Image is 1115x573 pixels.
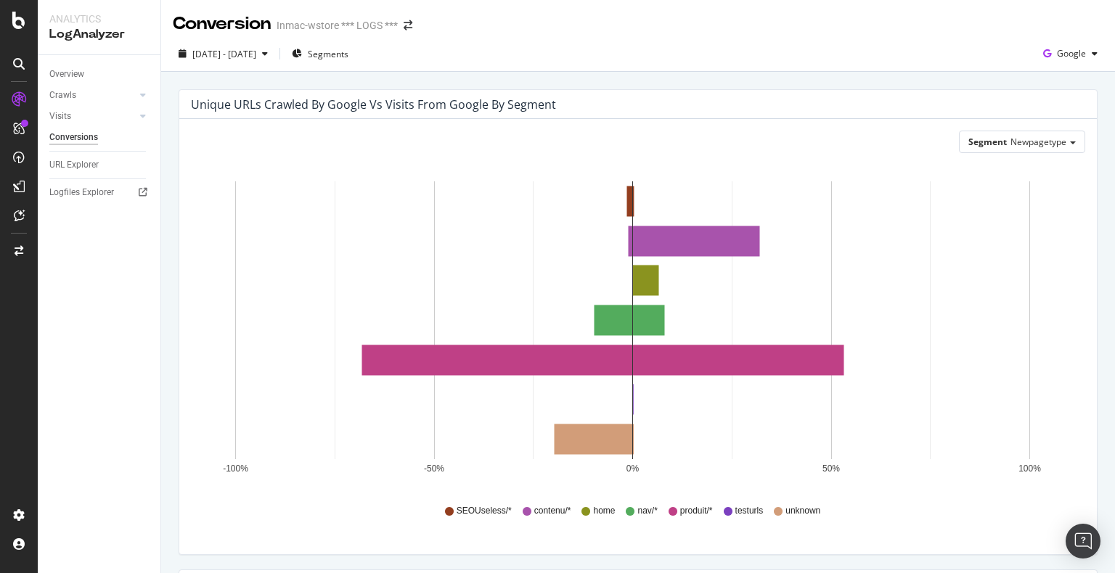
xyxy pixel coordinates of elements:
[49,67,150,82] a: Overview
[424,464,444,474] text: -50%
[404,20,412,30] div: arrow-right-arrow-left
[785,505,820,517] span: unknown
[286,42,354,65] button: Segments
[49,157,150,173] a: URL Explorer
[593,505,615,517] span: home
[49,130,98,145] div: Conversions
[49,185,150,200] a: Logfiles Explorer
[822,464,840,474] text: 50%
[637,505,657,517] span: nav/*
[173,12,271,36] div: Conversion
[457,505,512,517] span: SEOUseless/*
[173,42,274,65] button: [DATE] - [DATE]
[49,109,136,124] a: Visits
[1010,136,1066,148] span: Newpagetype
[49,67,84,82] div: Overview
[49,109,71,124] div: Visits
[680,505,713,517] span: produit/*
[49,157,99,173] div: URL Explorer
[1057,47,1086,59] span: Google
[735,505,764,517] span: testurls
[49,26,149,43] div: LogAnalyzer
[191,165,1074,491] svg: A chart.
[49,88,76,103] div: Crawls
[534,505,571,517] span: contenu/*
[49,12,149,26] div: Analytics
[191,97,556,112] div: Unique URLs Crawled by google vs Visits from google by Segment
[49,185,114,200] div: Logfiles Explorer
[49,130,150,145] a: Conversions
[1066,524,1100,558] div: Open Intercom Messenger
[968,136,1007,148] span: Segment
[49,88,136,103] a: Crawls
[308,48,348,60] span: Segments
[192,48,256,60] span: [DATE] - [DATE]
[223,464,248,474] text: -100%
[626,464,640,474] text: 0%
[1037,42,1103,65] button: Google
[1018,464,1041,474] text: 100%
